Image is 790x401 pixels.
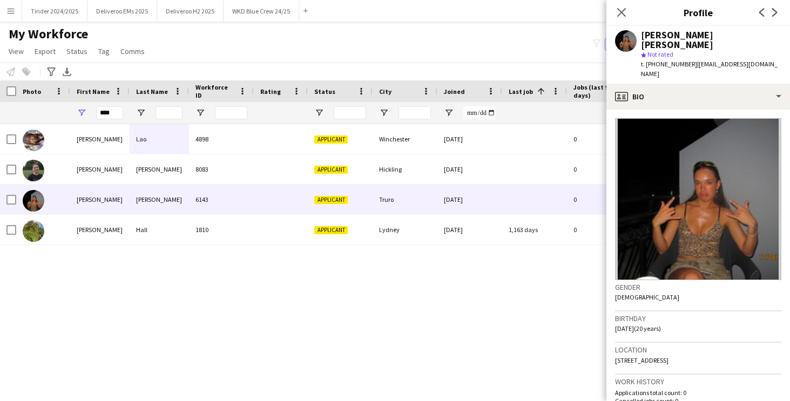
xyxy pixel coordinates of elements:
[502,215,567,244] div: 1,163 days
[96,106,123,119] input: First Name Filter Input
[215,106,247,119] input: Workforce ID Filter Input
[116,44,149,58] a: Comms
[605,38,659,51] button: Everyone9,754
[641,30,781,50] div: [PERSON_NAME] [PERSON_NAME]
[136,87,168,96] span: Last Name
[615,356,669,364] span: [STREET_ADDRESS]
[23,87,41,96] span: Photo
[379,108,389,118] button: Open Filter Menu
[66,46,87,56] span: Status
[23,190,44,212] img: Sylvie O’Connell Morrison
[567,185,637,214] div: 0
[94,44,114,58] a: Tag
[130,215,189,244] div: Hall
[136,108,146,118] button: Open Filter Menu
[23,220,44,242] img: Sylvie Hall
[373,124,437,154] div: Winchester
[615,324,661,332] span: [DATE] (20 years)
[87,1,157,22] button: Deliveroo EMs 2025
[157,1,224,22] button: Deliveroo H2 2025
[615,293,679,301] span: [DEMOGRAPHIC_DATA]
[373,215,437,244] div: Lydney
[373,185,437,214] div: Truro
[314,226,348,234] span: Applicant
[573,83,618,99] span: Jobs (last 90 days)
[444,108,454,118] button: Open Filter Menu
[615,282,781,292] h3: Gender
[23,130,44,151] img: Sylvia Lao
[314,166,348,174] span: Applicant
[567,124,637,154] div: 0
[130,124,189,154] div: Lao
[437,154,502,184] div: [DATE]
[70,154,130,184] div: [PERSON_NAME]
[437,215,502,244] div: [DATE]
[77,87,110,96] span: First Name
[314,196,348,204] span: Applicant
[156,106,183,119] input: Last Name Filter Input
[314,108,324,118] button: Open Filter Menu
[606,5,790,19] h3: Profile
[60,65,73,78] app-action-btn: Export XLSX
[444,87,465,96] span: Joined
[195,108,205,118] button: Open Filter Menu
[30,44,60,58] a: Export
[77,108,86,118] button: Open Filter Menu
[379,87,391,96] span: City
[130,185,189,214] div: [PERSON_NAME]
[45,65,58,78] app-action-btn: Advanced filters
[189,154,254,184] div: 8083
[373,154,437,184] div: Hickling
[509,87,533,96] span: Last job
[615,314,781,323] h3: Birthday
[195,83,234,99] span: Workforce ID
[437,185,502,214] div: [DATE]
[606,84,790,110] div: Bio
[4,44,28,58] a: View
[399,106,431,119] input: City Filter Input
[334,106,366,119] input: Status Filter Input
[70,124,130,154] div: [PERSON_NAME]
[314,87,335,96] span: Status
[615,377,781,386] h3: Work history
[9,26,88,42] span: My Workforce
[647,50,673,58] span: Not rated
[23,160,44,181] img: Sylvie Cox
[189,215,254,244] div: 1810
[70,185,130,214] div: [PERSON_NAME]
[615,345,781,355] h3: Location
[314,135,348,144] span: Applicant
[22,1,87,22] button: Tinder 2024/2025
[641,60,697,68] span: t. [PHONE_NUMBER]
[463,106,496,119] input: Joined Filter Input
[120,46,145,56] span: Comms
[641,60,778,78] span: | [EMAIL_ADDRESS][DOMAIN_NAME]
[35,46,56,56] span: Export
[189,185,254,214] div: 6143
[615,118,781,280] img: Crew avatar or photo
[567,154,637,184] div: 0
[224,1,299,22] button: WKD Blue Crew 24/25
[437,124,502,154] div: [DATE]
[130,154,189,184] div: [PERSON_NAME]
[98,46,110,56] span: Tag
[9,46,24,56] span: View
[70,215,130,244] div: [PERSON_NAME]
[260,87,281,96] span: Rating
[567,215,637,244] div: 0
[62,44,92,58] a: Status
[615,389,781,397] p: Applications total count: 0
[189,124,254,154] div: 4898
